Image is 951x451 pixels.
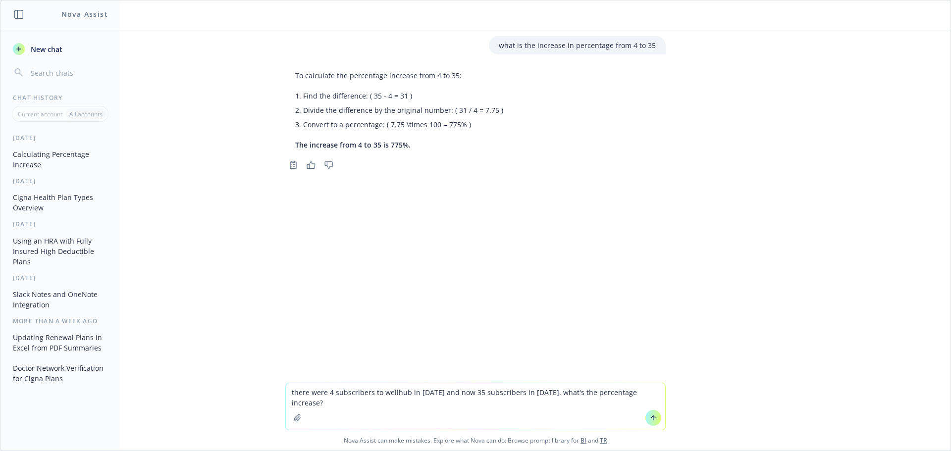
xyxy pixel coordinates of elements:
[4,430,947,451] span: Nova Assist can make mistakes. Explore what Nova can do: Browse prompt library for and
[18,110,62,118] p: Current account
[321,158,337,172] button: Thumbs down
[1,177,119,185] div: [DATE]
[69,110,103,118] p: All accounts
[29,44,62,54] span: New chat
[1,274,119,282] div: [DATE]
[9,40,111,58] button: New chat
[295,70,503,81] p: To calculate the percentage increase from 4 to 35:
[1,134,119,142] div: [DATE]
[1,94,119,102] div: Chat History
[286,383,665,430] textarea: there were 4 subscribers to wellhub in [DATE] and now 35 subscribers in [DATE]. what's the percen...
[9,189,111,216] button: Cigna Health Plan Types Overview
[9,286,111,313] button: Slack Notes and OneNote Integration
[1,317,119,325] div: More than a week ago
[29,66,107,80] input: Search chats
[289,160,298,169] svg: Copy to clipboard
[1,220,119,228] div: [DATE]
[9,329,111,356] button: Updating Renewal Plans in Excel from PDF Summaries
[581,436,586,445] a: BI
[303,89,503,103] li: Find the difference: ( 35 - 4 = 31 )
[9,233,111,270] button: Using an HRA with Fully Insured High Deductible Plans
[9,146,111,173] button: Calculating Percentage Increase
[295,140,411,150] span: The increase from 4 to 35 is 775%.
[9,360,111,387] button: Doctor Network Verification for Cigna Plans
[61,9,108,19] h1: Nova Assist
[303,103,503,117] li: Divide the difference by the original number: ( 31 / 4 = 7.75 )
[499,40,656,50] p: what is the increase in percentage from 4 to 35
[600,436,607,445] a: TR
[303,117,503,132] li: Convert to a percentage: ( 7.75 \times 100 = 775% )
